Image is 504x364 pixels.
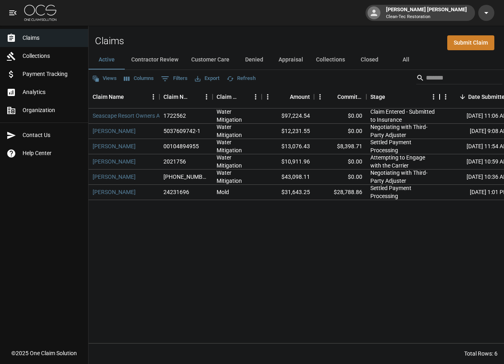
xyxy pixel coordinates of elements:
[24,5,56,21] img: ocs-logo-white-transparent.png
[200,91,213,103] button: Menu
[125,50,185,70] button: Contractor Review
[163,112,186,120] div: 1722562
[185,50,236,70] button: Customer Care
[314,185,366,200] div: $28,788.86
[262,185,314,200] div: $31,643.25
[370,138,436,154] div: Settled Payment Processing
[217,86,238,108] div: Claim Type
[290,86,310,108] div: Amount
[314,139,366,154] div: $8,398.71
[262,91,274,103] button: Menu
[163,173,209,181] div: 1006-18-2882
[23,106,82,115] span: Organization
[217,138,258,154] div: Water Mitigation
[370,108,436,124] div: Claim Entered - Submitted to Insurance
[314,124,366,139] div: $0.00
[314,91,326,103] button: Menu
[213,86,262,108] div: Claim Type
[147,91,159,103] button: Menu
[217,108,258,124] div: Water Mitigation
[464,350,498,358] div: Total Rows: 6
[122,72,156,85] button: Select columns
[159,72,190,85] button: Show filters
[89,50,504,70] div: dynamic tabs
[217,188,229,196] div: Mold
[314,108,366,124] div: $0.00
[189,91,200,102] button: Sort
[262,124,314,139] div: $12,231.55
[370,184,436,200] div: Settled Payment Processing
[217,123,258,139] div: Water Mitigation
[159,86,213,108] div: Claim Number
[93,112,186,120] a: Seascape Resort Owners Association
[386,14,467,20] p: Clean-Tec Restoration
[262,139,314,154] div: $13,076.43
[95,35,124,47] h2: Claims
[262,154,314,170] div: $10,911.96
[217,169,258,185] div: Water Mitigation
[93,157,136,166] a: [PERSON_NAME]
[93,173,136,181] a: [PERSON_NAME]
[314,86,366,108] div: Committed Amount
[370,86,385,108] div: Stage
[416,72,502,86] div: Search
[238,91,250,102] button: Sort
[236,50,272,70] button: Denied
[23,34,82,42] span: Claims
[93,127,136,135] a: [PERSON_NAME]
[388,50,424,70] button: All
[385,91,397,102] button: Sort
[250,91,262,103] button: Menu
[23,88,82,96] span: Analytics
[93,142,136,150] a: [PERSON_NAME]
[366,86,440,108] div: Stage
[314,154,366,170] div: $0.00
[370,169,436,185] div: Negotiating with Third-Party Adjuster
[23,131,82,139] span: Contact Us
[314,170,366,185] div: $0.00
[23,52,82,60] span: Collections
[337,86,362,108] div: Committed Amount
[262,170,314,185] div: $43,098.11
[383,6,470,20] div: [PERSON_NAME] [PERSON_NAME]
[5,5,21,21] button: open drawer
[457,91,468,102] button: Sort
[447,35,494,50] a: Submit Claim
[193,72,221,85] button: Export
[89,50,125,70] button: Active
[124,91,135,102] button: Sort
[370,123,436,139] div: Negotiating with Third-Party Adjuster
[89,86,159,108] div: Claim Name
[440,91,452,103] button: Menu
[310,50,351,70] button: Collections
[163,188,189,196] div: 24231696
[23,149,82,157] span: Help Center
[163,127,200,135] div: 5037609742-1
[90,72,119,85] button: Views
[163,157,186,166] div: 2021756
[370,153,436,170] div: Attempting to Engage with the Carrier
[262,108,314,124] div: $97,224.54
[93,188,136,196] a: [PERSON_NAME]
[93,86,124,108] div: Claim Name
[163,142,199,150] div: 00104894955
[326,91,337,102] button: Sort
[23,70,82,78] span: Payment Tracking
[217,153,258,170] div: Water Mitigation
[351,50,388,70] button: Closed
[225,72,258,85] button: Refresh
[262,86,314,108] div: Amount
[11,349,77,357] div: © 2025 One Claim Solution
[428,91,440,103] button: Menu
[272,50,310,70] button: Appraisal
[279,91,290,102] button: Sort
[163,86,189,108] div: Claim Number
